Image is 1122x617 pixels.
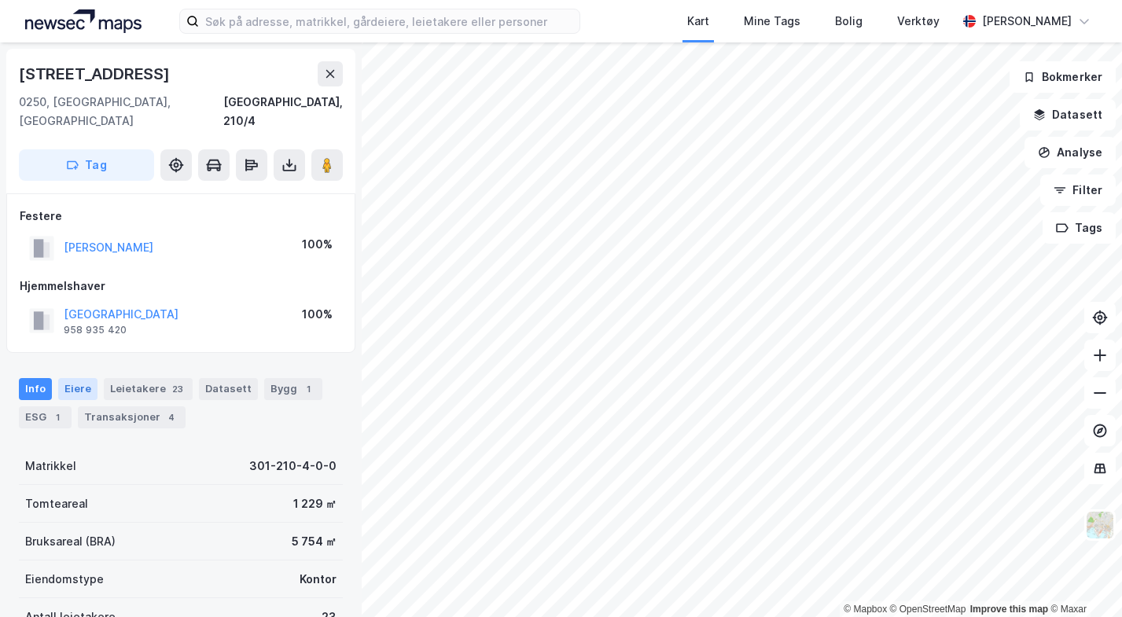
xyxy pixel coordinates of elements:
div: Datasett [199,378,258,400]
div: 100% [302,305,333,324]
img: logo.a4113a55bc3d86da70a041830d287a7e.svg [25,9,142,33]
iframe: Chat Widget [1043,542,1122,617]
div: Info [19,378,52,400]
div: 4 [164,409,179,425]
a: Improve this map [970,604,1048,615]
div: 0250, [GEOGRAPHIC_DATA], [GEOGRAPHIC_DATA] [19,93,223,130]
div: Kart [687,12,709,31]
div: Kontrollprogram for chat [1043,542,1122,617]
div: 100% [302,235,333,254]
button: Bokmerker [1010,61,1116,93]
div: [PERSON_NAME] [982,12,1072,31]
div: 1 229 ㎡ [293,494,337,513]
div: Tomteareal [25,494,88,513]
div: [STREET_ADDRESS] [19,61,173,86]
input: Søk på adresse, matrikkel, gårdeiere, leietakere eller personer [199,9,579,33]
button: Datasett [1020,99,1116,130]
div: Bygg [264,378,322,400]
div: Mine Tags [744,12,800,31]
div: Hjemmelshaver [20,277,342,296]
div: Matrikkel [25,457,76,476]
div: [GEOGRAPHIC_DATA], 210/4 [223,93,343,130]
div: 23 [169,381,186,397]
a: Mapbox [844,604,887,615]
div: ESG [19,406,72,428]
div: Bruksareal (BRA) [25,532,116,551]
img: Z [1085,510,1115,540]
button: Analyse [1025,137,1116,168]
button: Tags [1043,212,1116,244]
button: Filter [1040,174,1116,206]
div: Festere [20,207,342,226]
div: Leietakere [104,378,193,400]
div: 1 [300,381,316,397]
div: 5 754 ㎡ [292,532,337,551]
div: Bolig [835,12,863,31]
div: 1 [50,409,65,425]
div: Kontor [300,570,337,589]
a: OpenStreetMap [890,604,966,615]
button: Tag [19,149,154,181]
div: 958 935 420 [64,324,127,336]
div: 301-210-4-0-0 [249,457,337,476]
div: Eiendomstype [25,570,104,589]
div: Eiere [58,378,97,400]
div: Verktøy [897,12,940,31]
div: Transaksjoner [78,406,186,428]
